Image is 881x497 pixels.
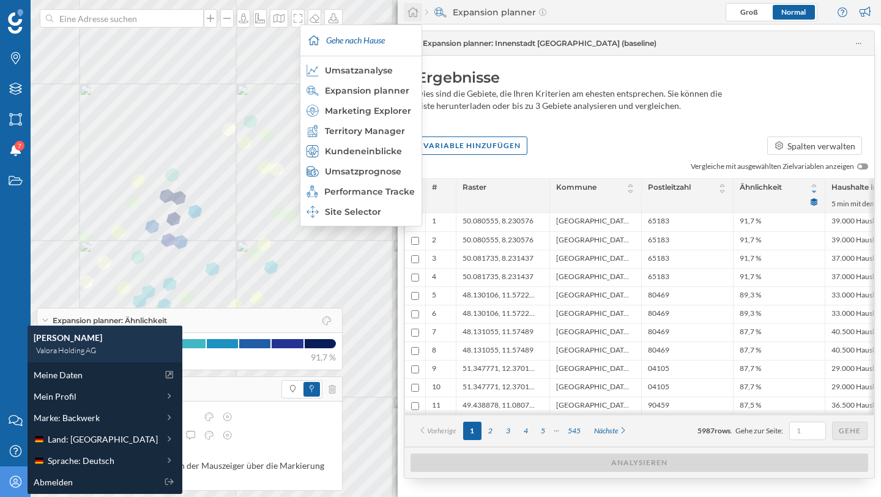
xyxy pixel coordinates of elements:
[432,235,436,247] span: 2
[491,39,656,48] span: : Innenstadt [GEOGRAPHIC_DATA] (baseline)
[556,290,629,302] span: [GEOGRAPHIC_DATA], Stadt
[307,145,414,157] div: Kundeneinblicke
[648,400,669,412] span: 90459
[740,182,782,195] span: Ähnlichkeit
[740,235,761,247] span: 91,7 %
[463,235,533,247] span: 50.080555, 8.230576
[648,327,669,338] span: 80469
[715,426,730,435] span: rows
[648,364,669,375] span: 04105
[556,382,629,394] span: [GEOGRAPHIC_DATA], Stadt
[463,290,537,302] span: 48.130106, 11.572267
[556,327,629,338] span: [GEOGRAPHIC_DATA], Stadt
[307,125,319,137] img: territory-manager.svg
[434,6,447,18] img: search-areas.svg
[34,476,73,488] span: Abmelden
[648,272,669,283] span: 65183
[307,206,319,218] img: dashboards-manager.svg
[432,382,441,394] span: 10
[307,64,414,77] div: Umsatzanalyse
[34,344,176,356] div: Valora Holding AG
[556,345,629,357] span: [GEOGRAPHIC_DATA], Stadt
[48,433,158,446] span: Land: [GEOGRAPHIC_DATA]
[781,7,806,17] span: Normal
[740,7,758,17] span: Groß
[740,308,761,320] span: 89,3 %
[556,308,629,320] span: [GEOGRAPHIC_DATA], Stadt
[648,182,691,195] span: Postleitzahl
[740,364,761,375] span: 87,7 %
[730,426,732,435] span: .
[740,400,761,412] span: 87,5 %
[648,216,669,228] span: 65183
[556,253,629,265] span: [GEOGRAPHIC_DATA], [GEOGRAPHIC_DATA]
[740,272,761,283] span: 91,7 %
[425,6,546,18] div: Expansion planner
[556,235,629,247] span: [GEOGRAPHIC_DATA], [GEOGRAPHIC_DATA]
[432,272,436,283] span: 4
[34,411,100,424] span: Marke: Backwerk
[48,454,114,467] span: Sprache: Deutsch
[307,84,319,97] img: search-areas.svg
[423,38,656,49] span: Expansion planner
[463,216,533,228] span: 50.080555, 8.230576
[307,206,414,218] div: Site Selector
[740,216,761,228] span: 91,7 %
[463,327,533,338] span: 48.131055, 11.57489
[740,382,761,394] span: 87,7 %
[307,105,319,117] img: explorer.svg
[307,165,319,177] img: sales-forecast.svg
[432,327,436,338] span: 7
[740,290,761,302] span: 89,3 %
[311,351,336,364] span: 91,7 %
[307,105,414,117] div: Marketing Explorer
[463,308,537,320] span: 48.130106, 11.572267
[307,185,414,198] div: Performance Tracker
[463,182,486,193] span: Raster
[463,253,533,265] span: 50.081735, 8.231437
[432,308,436,320] span: 6
[463,364,537,375] span: 51.347771, 12.370159
[43,460,336,484] label: Interne Variablen anzeigen, wenn der Mauszeiger über die Markierung bewegt wird
[697,426,715,435] span: 5987
[556,364,629,375] span: [GEOGRAPHIC_DATA], Stadt
[556,272,629,283] span: [GEOGRAPHIC_DATA], [GEOGRAPHIC_DATA]
[463,272,533,283] span: 50.081735, 8.231437
[740,327,761,338] span: 87,7 %
[556,182,597,195] span: Kommune
[307,64,319,77] img: sales-explainer.svg
[793,425,822,437] input: 1
[432,216,436,228] span: 1
[648,382,669,394] span: 04105
[463,345,533,357] span: 48.131055, 11.57489
[307,185,318,198] img: monitoring-360.svg
[740,253,761,265] span: 91,7 %
[648,235,669,247] span: 65183
[463,382,537,394] span: 51.347771, 12.370159
[307,145,319,157] img: customer-intelligence.svg
[34,390,76,403] span: Mein Profil
[307,84,414,97] div: Expansion planner
[463,400,537,412] span: 49.438878, 11.080718
[18,140,21,152] span: 7
[648,345,669,357] span: 80469
[34,332,176,344] div: [PERSON_NAME]
[432,182,437,193] span: #
[432,290,436,302] span: 5
[740,345,761,357] span: 87,7 %
[417,88,735,112] div: Dies sind die Gebiete, die Ihren Kriterien am ehesten entsprechen. Sie können die Liste herunterl...
[787,140,855,152] div: Spalten verwalten
[432,253,436,265] span: 3
[556,216,629,228] span: [GEOGRAPHIC_DATA], [GEOGRAPHIC_DATA]
[307,165,414,177] div: Umsatzprognose
[53,315,167,326] span: Expansion planner: Ähnlichkeit
[26,9,70,20] span: Support
[432,345,436,357] span: 8
[34,368,83,381] span: Meine Daten
[417,68,862,88] div: Ergebnisse
[307,125,414,137] div: Territory Manager
[8,9,23,34] img: Geoblink Logo
[432,364,436,375] span: 9
[648,308,669,320] span: 80469
[648,253,669,265] span: 65183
